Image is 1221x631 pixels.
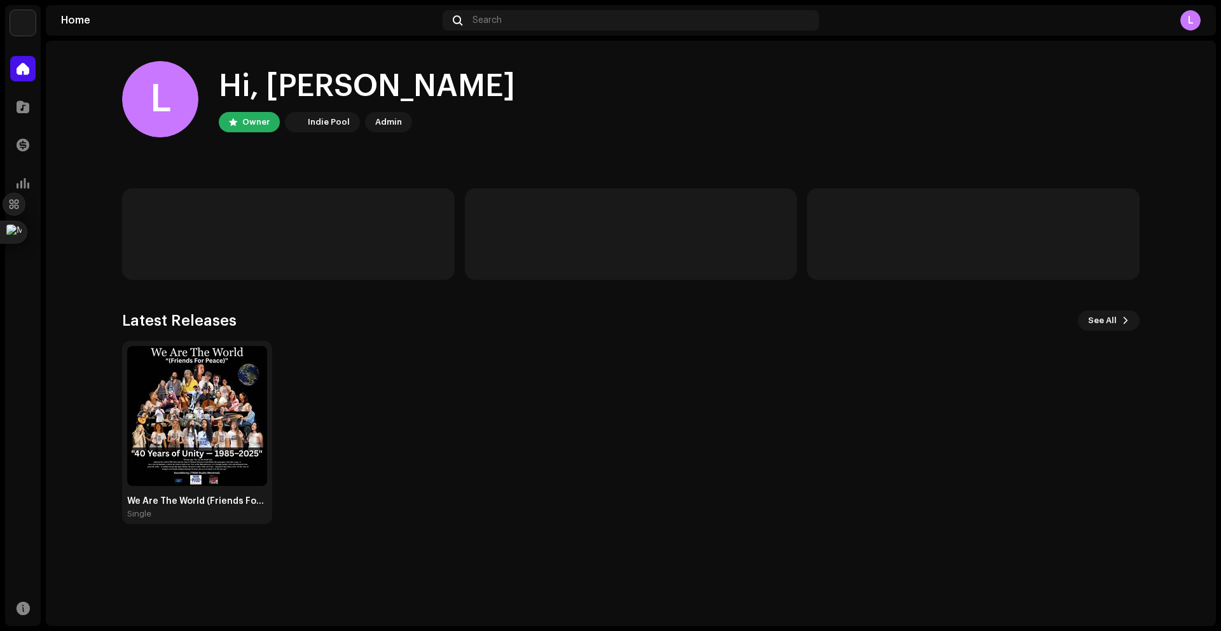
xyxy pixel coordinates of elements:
[10,10,36,36] img: 190830b2-3b53-4b0d-992c-d3620458de1d
[473,15,502,25] span: Search
[127,509,151,519] div: Single
[1180,10,1201,31] div: L
[61,15,438,25] div: Home
[308,114,350,130] div: Indie Pool
[127,496,267,506] div: We Are The World (Friends For Peace) [[DATE] – [DATE] Edition, Organized by SoundAlcmy]
[122,61,198,137] div: L
[1078,310,1140,331] button: See All
[219,66,515,107] div: Hi, [PERSON_NAME]
[242,114,270,130] div: Owner
[122,310,237,331] h3: Latest Releases
[1088,308,1117,333] span: See All
[375,114,402,130] div: Admin
[287,114,303,130] img: 190830b2-3b53-4b0d-992c-d3620458de1d
[127,346,267,486] img: 17f8c437-23d5-4fa9-a448-e62e8c59384a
